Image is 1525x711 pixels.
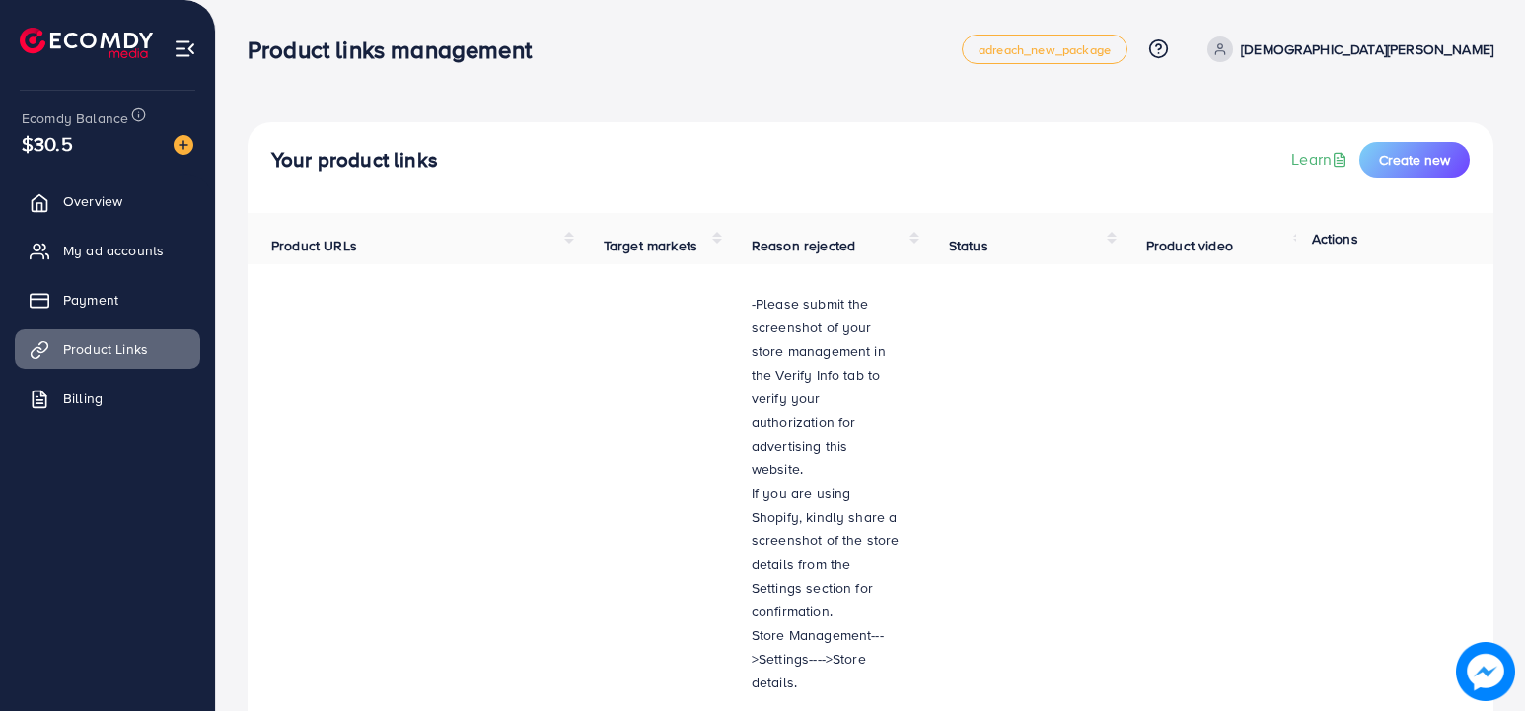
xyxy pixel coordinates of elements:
[174,135,193,155] img: image
[15,280,200,320] a: Payment
[1241,37,1493,61] p: [DEMOGRAPHIC_DATA][PERSON_NAME]
[1199,36,1493,62] a: [DEMOGRAPHIC_DATA][PERSON_NAME]
[752,294,886,479] span: -Please submit the screenshot of your store management in the Verify Info tab to verify your auth...
[271,148,438,173] h4: Your product links
[752,483,900,621] span: If you are using Shopify, kindly share a screenshot of the store details from the Settings sectio...
[63,241,164,260] span: My ad accounts
[63,191,122,211] span: Overview
[15,329,200,369] a: Product Links
[1146,236,1233,255] span: Product video
[174,37,196,60] img: menu
[248,36,547,64] h3: Product links management
[752,236,855,255] span: Reason rejected
[15,181,200,221] a: Overview
[20,28,153,58] img: logo
[63,389,103,408] span: Billing
[949,236,988,255] span: Status
[752,625,884,692] span: Store Management--->Settings---->Store details.
[271,236,357,255] span: Product URLs
[1359,142,1470,178] button: Create new
[63,290,118,310] span: Payment
[63,339,148,359] span: Product Links
[22,129,73,158] span: $30.5
[979,43,1111,56] span: adreach_new_package
[22,108,128,128] span: Ecomdy Balance
[1456,642,1515,701] img: image
[962,35,1127,64] a: adreach_new_package
[604,236,697,255] span: Target markets
[1379,150,1450,170] span: Create new
[1312,229,1358,249] span: Actions
[1291,148,1351,171] a: Learn
[15,379,200,418] a: Billing
[15,231,200,270] a: My ad accounts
